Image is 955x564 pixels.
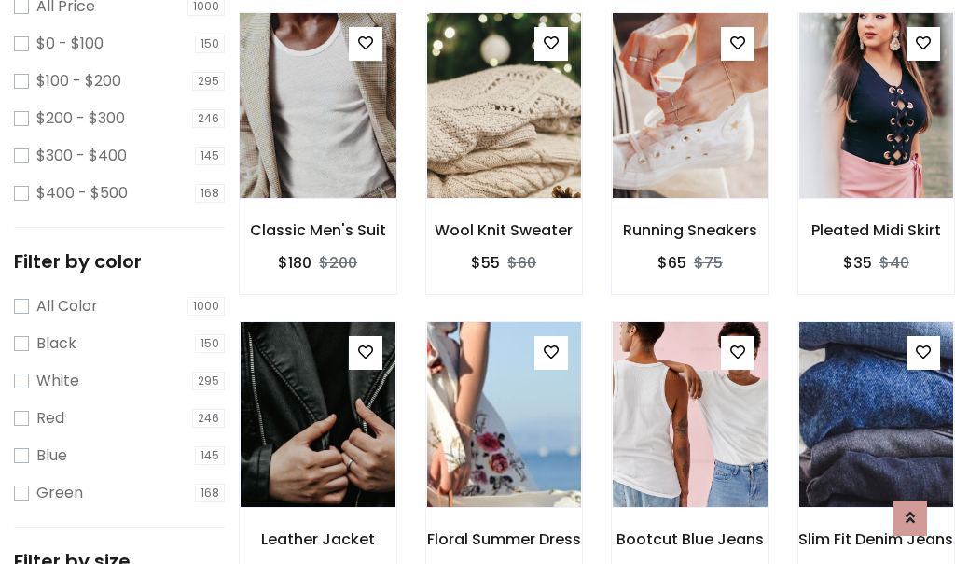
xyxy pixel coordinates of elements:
label: $0 - $100 [36,33,104,55]
span: 168 [195,484,225,502]
span: 295 [192,72,225,91]
label: Black [36,332,76,355]
h6: $65 [657,254,686,272]
label: All Color [36,295,98,317]
span: 1000 [187,297,225,316]
label: Green [36,482,83,504]
h6: $180 [278,254,311,272]
span: 145 [195,147,225,165]
del: $200 [319,252,357,274]
h6: Pleated Midi Skirt [798,221,955,239]
span: 168 [195,184,225,203]
del: $75 [694,252,723,274]
label: White [36,370,79,392]
label: $300 - $400 [36,145,127,167]
label: Red [36,407,64,430]
span: 246 [192,409,225,428]
h6: Leather Jacket [240,530,396,548]
h6: $35 [843,254,872,272]
h6: Running Sneakers [612,221,768,239]
span: 246 [192,109,225,128]
del: $60 [507,252,536,274]
h6: $55 [471,254,500,272]
label: Blue [36,444,67,467]
label: $400 - $500 [36,182,128,204]
h6: Classic Men's Suit [240,221,396,239]
h5: Filter by color [14,250,225,273]
h6: Floral Summer Dress [426,530,583,548]
span: 150 [195,35,225,53]
del: $40 [879,252,909,274]
span: 150 [195,334,225,353]
h6: Slim Fit Denim Jeans [798,530,955,548]
label: $100 - $200 [36,70,121,92]
h6: Wool Knit Sweater [426,221,583,239]
label: $200 - $300 [36,107,125,130]
h6: Bootcut Blue Jeans [612,530,768,548]
span: 145 [195,446,225,465]
span: 295 [192,372,225,390]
